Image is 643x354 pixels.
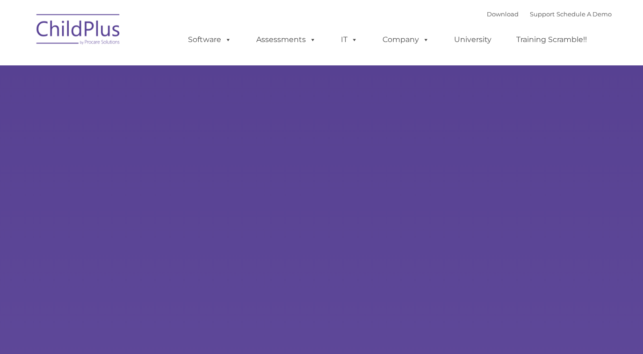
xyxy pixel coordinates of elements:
[445,30,501,49] a: University
[332,30,367,49] a: IT
[373,30,439,49] a: Company
[179,30,241,49] a: Software
[487,10,519,18] a: Download
[32,7,125,54] img: ChildPlus by Procare Solutions
[247,30,325,49] a: Assessments
[507,30,596,49] a: Training Scramble!!
[530,10,555,18] a: Support
[487,10,612,18] font: |
[556,10,612,18] a: Schedule A Demo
